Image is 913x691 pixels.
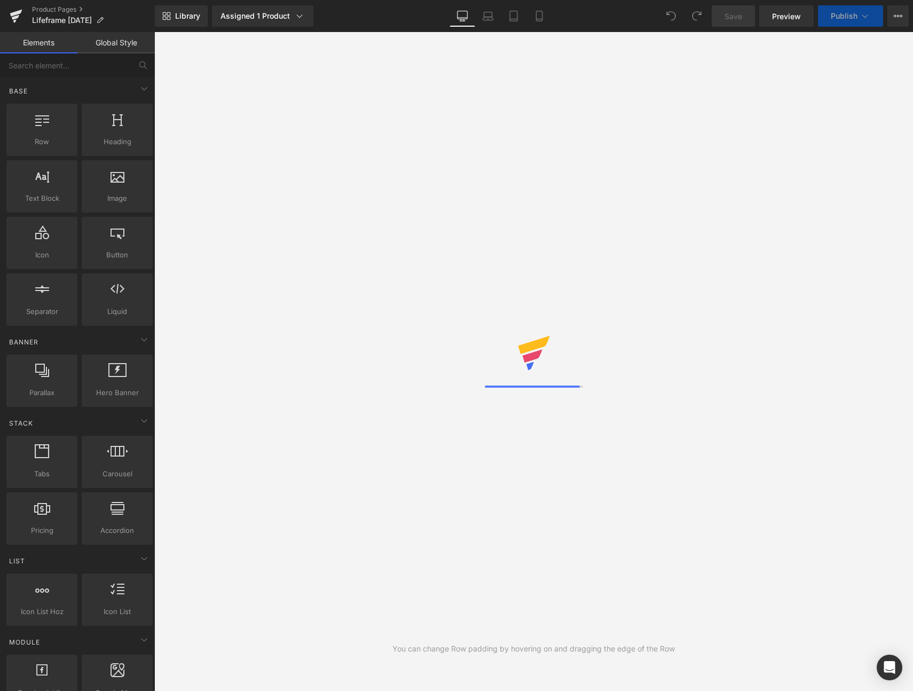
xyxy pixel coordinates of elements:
span: Module [8,637,41,647]
span: Parallax [10,387,74,398]
span: Base [8,86,29,96]
span: Banner [8,337,40,347]
span: Pricing [10,525,74,536]
span: List [8,556,26,566]
a: Desktop [450,5,475,27]
span: Accordion [85,525,149,536]
a: New Library [155,5,208,27]
span: Tabs [10,468,74,480]
span: Liquid [85,306,149,317]
span: Image [85,193,149,204]
span: Hero Banner [85,387,149,398]
span: Icon [10,249,74,261]
a: Global Style [77,32,155,53]
a: Tablet [501,5,526,27]
a: Product Pages [32,5,155,14]
a: Mobile [526,5,552,27]
button: More [887,5,909,27]
span: Stack [8,418,34,428]
span: Save [725,11,742,22]
button: Publish [818,5,883,27]
span: Button [85,249,149,261]
div: Open Intercom Messenger [877,655,902,680]
button: Redo [686,5,707,27]
button: Undo [660,5,682,27]
div: Assigned 1 Product [221,11,305,21]
a: Preview [759,5,814,27]
a: Laptop [475,5,501,27]
span: Lifeframe [DATE] [32,16,92,25]
span: Carousel [85,468,149,480]
span: Row [10,136,74,147]
span: Icon List Hoz [10,606,74,617]
span: Publish [831,12,857,20]
span: Library [175,11,200,21]
span: Separator [10,306,74,317]
div: You can change Row padding by hovering on and dragging the edge of the Row [392,643,675,655]
span: Heading [85,136,149,147]
span: Preview [772,11,801,22]
span: Icon List [85,606,149,617]
span: Text Block [10,193,74,204]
